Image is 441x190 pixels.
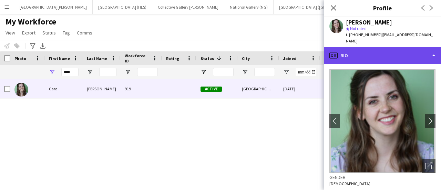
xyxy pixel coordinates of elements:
[60,28,73,37] a: Tag
[201,69,207,75] button: Open Filter Menu
[324,3,441,12] h3: Profile
[274,0,364,14] button: [GEOGRAPHIC_DATA] ([GEOGRAPHIC_DATA])
[201,56,214,61] span: Status
[254,68,275,76] input: City Filter Input
[329,69,435,173] img: Crew avatar or photo
[19,28,38,37] a: Export
[22,30,35,36] span: Export
[213,68,234,76] input: Status Filter Input
[83,79,121,98] div: [PERSON_NAME]
[346,32,382,37] span: t. [PHONE_NUMBER]
[350,26,367,31] span: Not rated
[201,87,222,92] span: Active
[166,56,179,61] span: Rating
[77,30,92,36] span: Comms
[14,83,28,97] img: Cara Watson
[42,30,56,36] span: Status
[14,0,93,14] button: [GEOGRAPHIC_DATA][PERSON_NAME]
[320,79,362,98] div: 28 days
[49,56,70,61] span: First Name
[74,28,95,37] a: Comms
[137,68,158,76] input: Workforce ID Filter Input
[238,79,279,98] div: [GEOGRAPHIC_DATA]
[87,69,93,75] button: Open Filter Menu
[279,79,320,98] div: [DATE]
[329,174,435,180] h3: Gender
[152,0,224,14] button: Collective Gallery [PERSON_NAME]
[99,68,116,76] input: Last Name Filter Input
[283,69,289,75] button: Open Filter Menu
[125,53,150,63] span: Workforce ID
[125,69,131,75] button: Open Filter Menu
[346,19,392,26] div: [PERSON_NAME]
[296,68,316,76] input: Joined Filter Input
[93,0,152,14] button: [GEOGRAPHIC_DATA] (HES)
[14,56,26,61] span: Photo
[6,17,56,27] span: My Workforce
[87,56,107,61] span: Last Name
[61,68,79,76] input: First Name Filter Input
[3,28,18,37] a: View
[29,42,37,50] app-action-btn: Advanced filters
[422,159,435,173] div: Open photos pop-in
[329,181,370,186] span: [DEMOGRAPHIC_DATA]
[346,32,433,43] span: | [EMAIL_ADDRESS][DOMAIN_NAME]
[224,0,274,14] button: National Gallery (NG)
[49,69,55,75] button: Open Filter Menu
[121,79,162,98] div: 919
[39,42,47,50] app-action-btn: Export XLSX
[283,56,297,61] span: Joined
[242,56,250,61] span: City
[324,47,441,64] div: Bio
[40,28,59,37] a: Status
[242,69,248,75] button: Open Filter Menu
[63,30,70,36] span: Tag
[45,79,83,98] div: Cara
[6,30,15,36] span: View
